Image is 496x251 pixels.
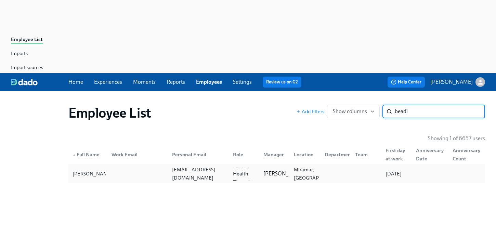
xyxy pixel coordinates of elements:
div: Role [227,148,258,161]
p: Showing 1 of 6657 users [428,135,485,142]
p: [PERSON_NAME] [430,78,473,86]
div: Role [230,150,258,159]
span: Help Center [391,79,421,85]
p: [PERSON_NAME] [263,170,306,177]
div: First day at work [383,146,410,163]
a: Reports [167,79,185,85]
a: Settings [233,79,252,85]
button: Help Center [388,77,425,88]
div: Miramar, [GEOGRAPHIC_DATA] [291,166,347,182]
div: Anniversary Date [410,148,447,161]
div: Team [350,148,380,161]
a: Experiences [94,79,122,85]
div: Manager [261,150,288,159]
button: Show columns [327,105,380,118]
a: Moments [133,79,156,85]
div: First day at work [380,148,410,161]
span: ▲ [73,153,76,157]
button: [PERSON_NAME] [430,77,485,87]
button: Review us on G2 [263,77,301,88]
div: Anniversary Date [413,146,447,163]
div: Manager [258,148,288,161]
div: Anniversary Count [450,146,484,163]
div: Employee List [11,36,43,44]
div: Department [319,148,350,161]
div: Anniversary Count [447,148,484,161]
button: Add filters [296,108,324,115]
a: [PERSON_NAME][EMAIL_ADDRESS][DOMAIN_NAME]Licensed Mental Health Therapist ([US_STATE])[PERSON_NAM... [68,164,485,183]
div: [DATE] [383,170,410,178]
a: dado [11,79,68,85]
img: dado [11,79,38,85]
div: Personal Email [167,148,227,161]
div: Full Name [70,150,106,159]
div: Location [291,150,319,159]
div: Department [322,150,356,159]
a: Review us on G2 [266,79,298,85]
a: Employees [196,79,222,85]
input: Search by name [395,105,485,118]
div: Imports [11,50,28,58]
div: [PERSON_NAME] [70,170,115,178]
a: Import sources [11,64,63,72]
a: Employee List [11,36,63,44]
a: Home [68,79,83,85]
div: Work Email [109,150,167,159]
div: Personal Email [169,150,227,159]
div: Team [352,150,380,159]
div: Import sources [11,64,43,72]
span: Show columns [333,108,374,115]
div: Licensed Mental Health Therapist ([US_STATE]) [230,153,265,194]
div: Work Email [106,148,167,161]
div: Location [288,148,319,161]
h1: Employee List [68,105,151,121]
div: [EMAIL_ADDRESS][DOMAIN_NAME] [169,166,227,182]
div: ▲Full Name [70,148,106,161]
a: Imports [11,50,63,58]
